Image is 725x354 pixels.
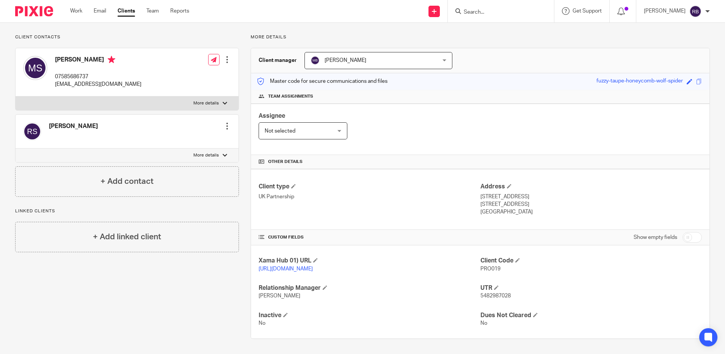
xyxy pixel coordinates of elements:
h4: Client type [259,183,480,191]
span: [PERSON_NAME] [325,58,366,63]
span: Team assignments [268,93,313,100]
h4: UTR [480,284,702,292]
a: Work [70,7,82,15]
h4: Xama Hub 01) URL [259,257,480,265]
span: Not selected [265,128,295,134]
a: Reports [170,7,189,15]
h4: Client Code [480,257,702,265]
h4: + Add contact [100,175,154,187]
h4: [PERSON_NAME] [49,122,98,130]
p: Master code for secure communications and files [257,77,388,85]
p: [STREET_ADDRESS] [480,193,702,201]
h4: Relationship Manager [259,284,480,292]
img: svg%3E [23,122,41,141]
span: PRO019 [480,266,501,272]
span: Assignee [259,113,285,119]
h4: Inactive [259,311,480,319]
p: 07585686737 [55,73,141,81]
h4: [PERSON_NAME] [55,56,141,65]
p: [EMAIL_ADDRESS][DOMAIN_NAME] [55,81,141,88]
img: svg%3E [311,56,320,65]
img: Pixie [15,6,53,16]
p: [STREET_ADDRESS] [480,201,702,208]
img: svg%3E [689,5,701,17]
p: More details [251,34,710,40]
h4: CUSTOM FIELDS [259,234,480,240]
div: fuzzy-taupe-honeycomb-wolf-spider [596,77,683,86]
span: No [480,321,487,326]
span: No [259,321,265,326]
h4: + Add linked client [93,231,161,243]
img: svg%3E [23,56,47,80]
a: [URL][DOMAIN_NAME] [259,266,313,272]
a: Clients [118,7,135,15]
span: Other details [268,159,303,165]
p: More details [193,152,219,158]
a: Email [94,7,106,15]
h4: Dues Not Cleared [480,311,702,319]
h4: Address [480,183,702,191]
p: UK Partnership [259,193,480,201]
p: Linked clients [15,208,239,214]
p: Client contacts [15,34,239,40]
i: Primary [108,56,115,63]
input: Search [463,9,531,16]
p: More details [193,100,219,106]
p: [GEOGRAPHIC_DATA] [480,208,702,216]
a: Team [146,7,159,15]
span: 5482987028 [480,293,511,299]
h3: Client manager [259,57,297,64]
span: Get Support [573,8,602,14]
label: Show empty fields [634,234,677,241]
p: [PERSON_NAME] [644,7,686,15]
span: [PERSON_NAME] [259,293,300,299]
